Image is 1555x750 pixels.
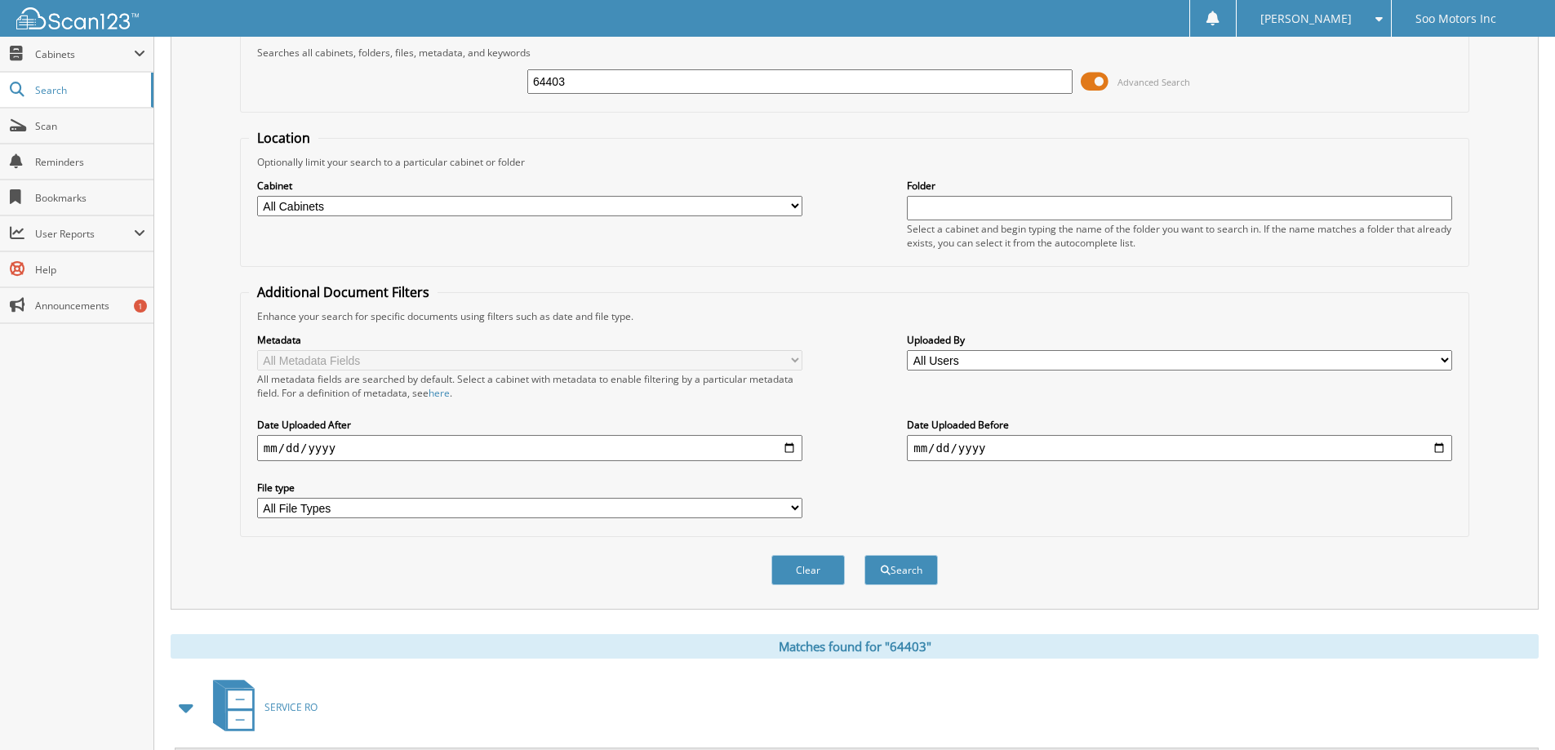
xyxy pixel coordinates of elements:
[907,435,1452,461] input: end
[35,83,143,97] span: Search
[35,191,145,205] span: Bookmarks
[907,333,1452,347] label: Uploaded By
[171,634,1539,659] div: Matches found for "64403"
[35,47,134,61] span: Cabinets
[257,372,802,400] div: All metadata fields are searched by default. Select a cabinet with metadata to enable filtering b...
[771,555,845,585] button: Clear
[35,155,145,169] span: Reminders
[249,309,1460,323] div: Enhance your search for specific documents using filters such as date and file type.
[257,435,802,461] input: start
[257,333,802,347] label: Metadata
[429,386,450,400] a: here
[257,481,802,495] label: File type
[257,418,802,432] label: Date Uploaded After
[35,263,145,277] span: Help
[1473,672,1555,750] iframe: Chat Widget
[1260,14,1352,24] span: [PERSON_NAME]
[35,299,145,313] span: Announcements
[249,129,318,147] legend: Location
[203,675,318,739] a: SERVICE RO
[249,283,438,301] legend: Additional Document Filters
[1415,14,1496,24] span: Soo Motors Inc
[249,155,1460,169] div: Optionally limit your search to a particular cabinet or folder
[134,300,147,313] div: 1
[1117,76,1190,88] span: Advanced Search
[257,179,802,193] label: Cabinet
[16,7,139,29] img: scan123-logo-white.svg
[907,418,1452,432] label: Date Uploaded Before
[907,179,1452,193] label: Folder
[264,700,318,714] span: SERVICE RO
[864,555,938,585] button: Search
[35,227,134,241] span: User Reports
[35,119,145,133] span: Scan
[907,222,1452,250] div: Select a cabinet and begin typing the name of the folder you want to search in. If the name match...
[249,46,1460,60] div: Searches all cabinets, folders, files, metadata, and keywords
